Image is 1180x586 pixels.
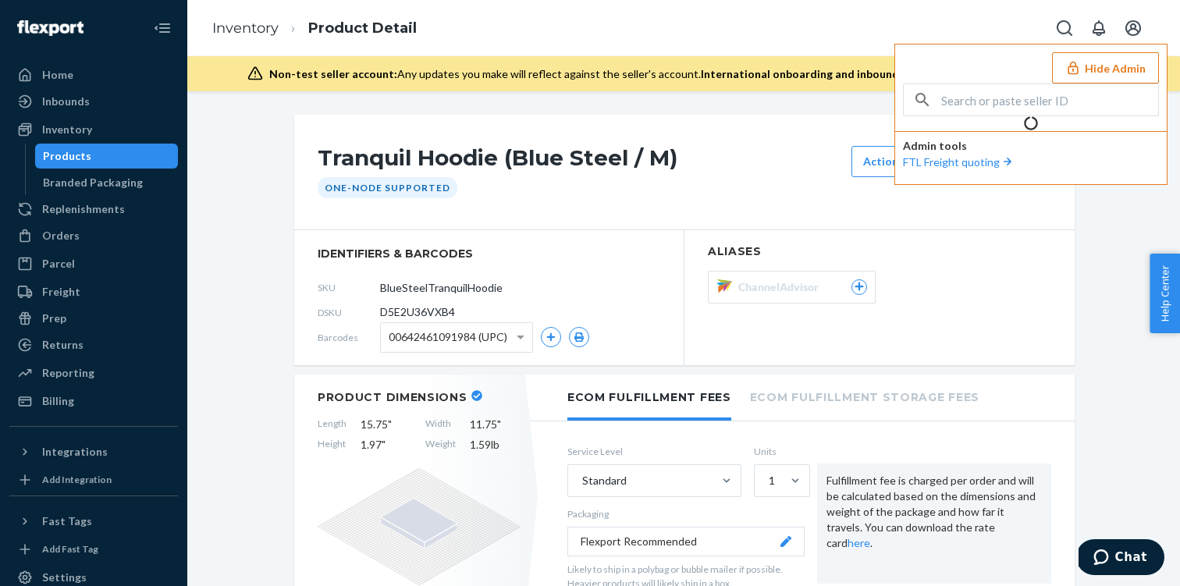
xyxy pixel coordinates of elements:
[767,473,769,488] input: 1
[308,20,417,37] a: Product Detail
[9,89,178,114] a: Inbounds
[361,417,411,432] span: 15.75
[941,84,1158,115] input: Search or paste seller ID
[42,365,94,381] div: Reporting
[9,251,178,276] a: Parcel
[380,304,455,320] span: D5E2U36VXB4
[42,122,92,137] div: Inventory
[567,507,805,520] p: Packaging
[9,306,178,331] a: Prep
[708,271,876,304] button: ChannelAdvisor
[147,12,178,44] button: Close Navigation
[42,393,74,409] div: Billing
[848,536,870,549] a: here
[9,62,178,87] a: Home
[863,154,922,169] div: Actions
[9,360,178,385] a: Reporting
[1079,539,1164,578] iframe: Opens a widget where you can chat to one of our agents
[43,175,143,190] div: Branded Packaging
[1083,12,1114,44] button: Open notifications
[425,437,456,453] span: Weight
[9,279,178,304] a: Freight
[389,324,507,350] span: 00642461091984 (UPC)
[851,146,934,177] button: Actions
[738,279,825,295] span: ChannelAdvisor
[42,473,112,486] div: Add Integration
[708,246,1051,257] h2: Aliases
[9,439,178,464] button: Integrations
[817,463,1051,584] div: Fulfillment fee is charged per order and will be calculated based on the dimensions and weight of...
[470,437,521,453] span: 1.59 lb
[42,311,66,326] div: Prep
[269,67,397,80] span: Non-test seller account:
[701,67,1105,80] span: International onboarding and inbounding may not work during impersonation.
[9,540,178,559] a: Add Fast Tag
[9,332,178,357] a: Returns
[497,417,501,431] span: "
[567,527,805,556] button: Flexport Recommended
[42,201,125,217] div: Replenishments
[35,144,179,169] a: Products
[9,509,178,534] button: Fast Tags
[318,390,467,404] h2: Product Dimensions
[581,473,582,488] input: Standard
[582,473,627,488] div: Standard
[42,570,87,585] div: Settings
[42,228,80,243] div: Orders
[470,417,521,432] span: 11.75
[42,284,80,300] div: Freight
[42,513,92,529] div: Fast Tags
[1150,254,1180,333] button: Help Center
[212,20,279,37] a: Inventory
[318,306,380,319] span: DSKU
[9,197,178,222] a: Replenishments
[567,375,731,421] li: Ecom Fulfillment Fees
[750,375,979,417] li: Ecom Fulfillment Storage Fees
[42,256,75,272] div: Parcel
[361,437,411,453] span: 1.97
[318,417,347,432] span: Length
[269,66,1105,82] div: Any updates you make will reflect against the seller's account.
[200,5,429,51] ol: breadcrumbs
[318,437,347,453] span: Height
[17,20,84,36] img: Flexport logo
[1049,12,1080,44] button: Open Search Box
[1118,12,1149,44] button: Open account menu
[9,389,178,414] a: Billing
[42,337,84,353] div: Returns
[43,148,91,164] div: Products
[35,170,179,195] a: Branded Packaging
[318,146,844,177] h1: Tranquil Hoodie (Blue Steel / M)
[567,445,741,458] label: Service Level
[382,438,386,451] span: "
[318,246,660,261] span: identifiers & barcodes
[318,177,457,198] div: One-Node Supported
[9,117,178,142] a: Inventory
[1052,52,1159,83] button: Hide Admin
[388,417,392,431] span: "
[42,94,90,109] div: Inbounds
[9,223,178,248] a: Orders
[42,444,108,460] div: Integrations
[903,138,1159,154] p: Admin tools
[9,471,178,489] a: Add Integration
[754,445,805,458] label: Units
[903,155,1015,169] a: FTL Freight quoting
[425,417,456,432] span: Width
[318,331,380,344] span: Barcodes
[42,67,73,83] div: Home
[769,473,775,488] div: 1
[318,281,380,294] span: SKU
[42,542,98,556] div: Add Fast Tag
